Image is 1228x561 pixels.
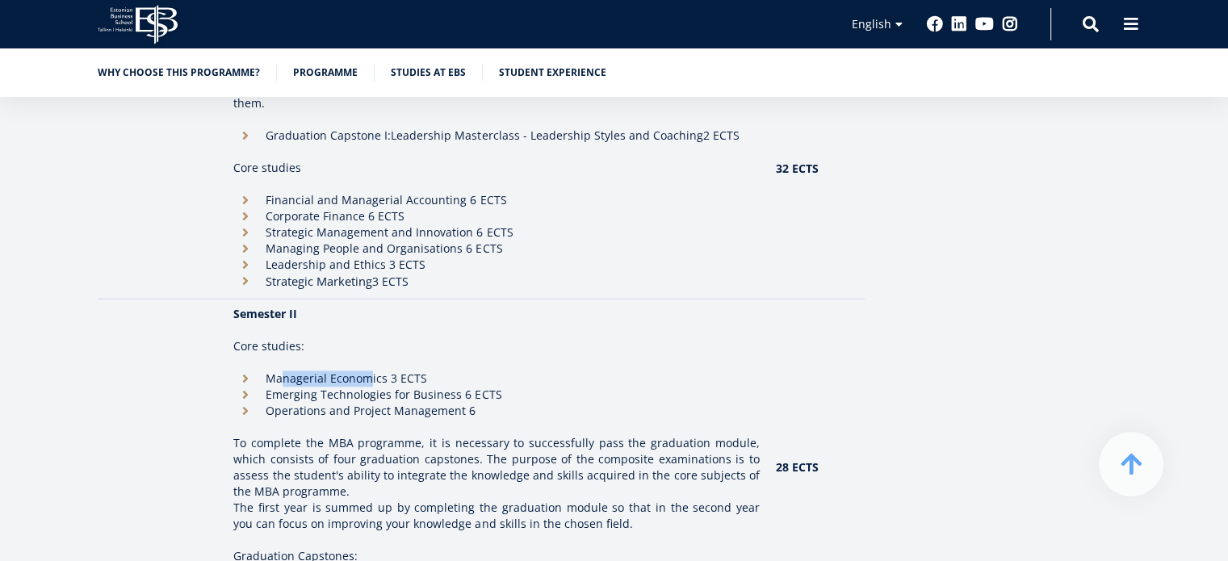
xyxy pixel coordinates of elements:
a: Instagram [1002,16,1018,32]
a: Linkedin [951,16,967,32]
span: Two-year MBA [19,245,88,260]
li: Leadership and Ethics 3 ECTS [233,257,759,273]
p: To complete the MBA programme, it is necessary to successfully pass the graduation module, which ... [233,435,759,500]
p: Core studies [233,160,759,176]
a: Programme [293,65,358,81]
span: Last Name [383,1,435,15]
span: One-year MBA (in Estonian) [19,224,150,239]
a: Facebook [927,16,943,32]
li: Strategic Management and Innovation 6 ECTS [233,224,759,241]
li: Corporate Finance 6 ECTS [233,208,759,224]
li: Emerging Technologies for Business 6 ECTS [233,387,759,403]
strong: Semester II [233,306,297,321]
a: Why choose this programme? [98,65,260,81]
input: Technology Innovation MBA [4,267,15,278]
li: Graduation Capstone I: 2 ECTS [233,128,759,144]
strong: 32 ECTS [776,161,819,176]
a: Studies at EBS [391,65,466,81]
li: Managing People and Organisations 6 ECTS [233,241,759,257]
strong: 28 ECTS [776,459,819,475]
b: Leadership Masterclass - Leadership Styles and Coaching [391,128,702,143]
a: Student experience [499,65,606,81]
li: 3 ECTS [233,273,759,290]
li: Operations and Project Management 6 [233,403,759,419]
a: Youtube [975,16,994,32]
span: Technology Innovation MBA [19,266,155,281]
li: Managerial Economics 3 ECTS [233,371,759,387]
input: One-year MBA (in Estonian) [4,225,15,236]
span: Strategic Marketing [266,273,372,289]
p: Core studies: [233,338,759,354]
li: Financial and Managerial Accounting 6 ECTS [233,192,759,208]
p: The first year is summed up by completing the graduation module so that in the second year you ca... [233,500,759,548]
input: Two-year MBA [4,246,15,257]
